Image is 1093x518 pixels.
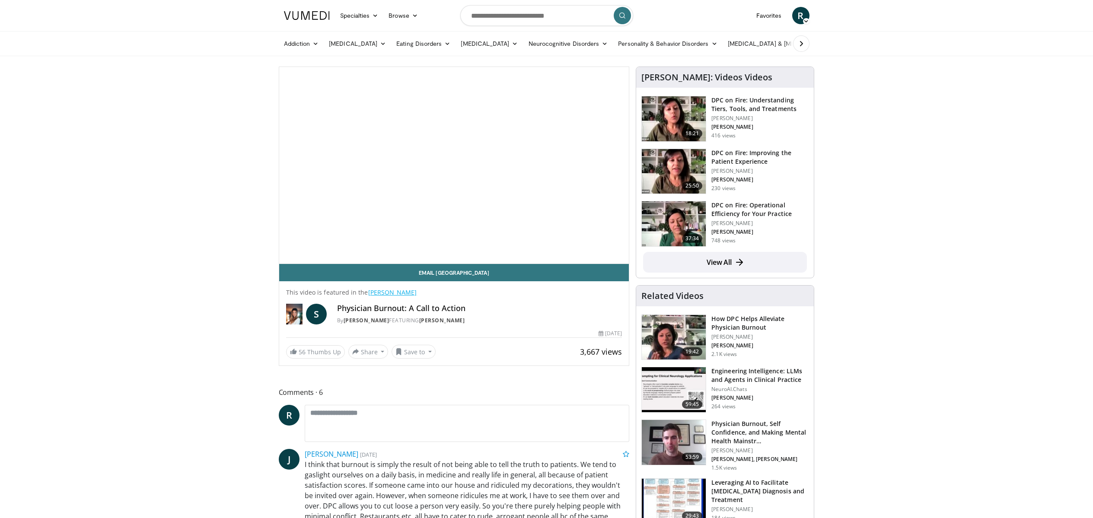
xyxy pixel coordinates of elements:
a: 53:59 Physician Burnout, Self Confidence, and Making Mental Health Mainstr… [PERSON_NAME] [PERSON... [641,419,809,471]
p: [PERSON_NAME] [711,394,809,401]
p: [PERSON_NAME] [711,342,809,349]
p: [PERSON_NAME], [PERSON_NAME] [711,456,809,463]
a: 25:50 DPC on Fire: Improving the Patient Experience [PERSON_NAME] [PERSON_NAME] 230 views [641,149,809,194]
p: NeuroAI.Chats [711,386,809,393]
a: R [279,405,300,426]
p: [PERSON_NAME] [711,176,809,183]
div: By FEATURING [337,317,622,324]
p: 2.1K views [711,351,737,358]
span: 19:42 [682,347,703,356]
a: Specialties [335,7,384,24]
h3: DPC on Fire: Improving the Patient Experience [711,149,809,166]
a: 37:34 DPC on Fire: Operational Efficiency for Your Practice [PERSON_NAME] [PERSON_NAME] 748 views [641,201,809,247]
p: [PERSON_NAME] [711,115,809,122]
a: Browse [383,7,423,24]
p: This video is featured in the [286,288,622,297]
h4: Related Videos [641,291,704,301]
img: Dr. Sulagna Misra [286,304,303,324]
a: [MEDICAL_DATA] [324,35,391,52]
span: 3,667 views [580,346,622,357]
input: Search topics, interventions [460,5,633,26]
p: [PERSON_NAME] [711,506,809,513]
div: [DATE] [599,330,622,337]
button: Share [348,345,389,359]
h3: Physician Burnout, Self Confidence, and Making Mental Health Mainstr… [711,419,809,445]
a: J [279,449,300,470]
h4: [PERSON_NAME]: Videos Videos [641,72,772,83]
p: [PERSON_NAME] [711,124,809,130]
span: 56 [299,348,306,356]
a: [PERSON_NAME] [419,317,465,324]
p: 748 views [711,237,736,244]
small: [DATE] [360,451,377,458]
a: View All [643,252,807,273]
a: [PERSON_NAME] [305,449,358,459]
h3: How DPC Helps Alleviate Physician Burnout [711,315,809,332]
img: ea6b8c10-7800-4812-b957-8d44f0be21f9.150x105_q85_crop-smart_upscale.jpg [642,367,706,412]
img: 8c03ed1f-ed96-42cb-9200-2a88a5e9b9ab.150x105_q85_crop-smart_upscale.jpg [642,315,706,360]
video-js: Video Player [279,67,629,264]
h3: Engineering Intelligence: LLMs and Agents in Clinical Practice [711,367,809,384]
p: [PERSON_NAME] [711,334,809,340]
a: Personality & Behavior Disorders [613,35,722,52]
a: Neurocognitive Disorders [523,35,613,52]
span: 18:21 [682,129,703,138]
a: 19:42 How DPC Helps Alleviate Physician Burnout [PERSON_NAME] [PERSON_NAME] 2.1K views [641,315,809,360]
a: Email [GEOGRAPHIC_DATA] [279,264,629,281]
h3: DPC on Fire: Operational Efficiency for Your Practice [711,201,809,218]
span: 25:50 [682,181,703,190]
a: [PERSON_NAME] [368,288,417,296]
p: 264 views [711,403,736,410]
img: VuMedi Logo [284,11,330,20]
button: Save to [392,345,436,359]
a: [MEDICAL_DATA] [456,35,523,52]
a: [PERSON_NAME] [344,317,389,324]
p: 1.5K views [711,464,737,471]
p: [PERSON_NAME] [711,220,809,227]
img: 5960f710-eedb-4c16-8e10-e96832d4f7c6.150x105_q85_crop-smart_upscale.jpg [642,149,706,194]
span: 59:45 [682,400,703,409]
span: 53:59 [682,453,703,461]
span: 37:34 [682,234,703,243]
a: 56 Thumbs Up [286,345,345,359]
p: 230 views [711,185,736,192]
p: 416 views [711,132,736,139]
a: R [792,7,809,24]
p: [PERSON_NAME] [711,168,809,175]
a: 59:45 Engineering Intelligence: LLMs and Agents in Clinical Practice NeuroAI.Chats [PERSON_NAME] ... [641,367,809,413]
p: [PERSON_NAME] [711,447,809,454]
span: Comments 6 [279,387,630,398]
h3: DPC on Fire: Understanding Tiers, Tools, and Treatments [711,96,809,113]
a: Addiction [279,35,324,52]
p: [PERSON_NAME] [711,229,809,235]
a: S [306,304,327,324]
img: f21cf13f-4cab-47f8-a835-096779295739.150x105_q85_crop-smart_upscale.jpg [642,420,706,465]
img: bea0c73b-0c1e-4ce8-acb5-c01a9b639ddf.150x105_q85_crop-smart_upscale.jpg [642,201,706,246]
h4: Physician Burnout: A Call to Action [337,304,622,313]
img: 2e03c3fe-ada7-4482-aaa8-e396ecac43d1.150x105_q85_crop-smart_upscale.jpg [642,96,706,141]
a: Eating Disorders [391,35,456,52]
a: Favorites [751,7,787,24]
a: 18:21 DPC on Fire: Understanding Tiers, Tools, and Treatments [PERSON_NAME] [PERSON_NAME] 416 views [641,96,809,142]
h3: Leveraging AI to Facilitate [MEDICAL_DATA] Diagnosis and Treatment [711,478,809,504]
a: [MEDICAL_DATA] & [MEDICAL_DATA] [723,35,846,52]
